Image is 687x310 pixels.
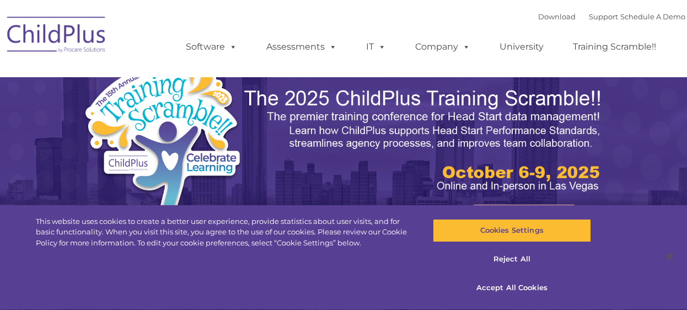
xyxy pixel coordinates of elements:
a: Assessments [255,36,348,58]
a: Training Scramble!! [562,36,667,58]
span: Last name [153,73,187,81]
a: Learn More [467,205,581,235]
span: Phone number [153,118,200,126]
a: IT [355,36,397,58]
font: | [538,12,685,21]
button: Reject All [433,248,591,271]
div: This website uses cookies to create a better user experience, provide statistics about user visit... [36,216,412,249]
a: University [489,36,555,58]
a: Software [175,36,248,58]
a: Support [589,12,618,21]
button: Close [657,244,681,269]
button: Accept All Cookies [433,276,591,299]
a: Schedule A Demo [620,12,685,21]
a: Download [538,12,576,21]
img: ChildPlus by Procare Solutions [2,9,112,64]
button: Cookies Settings [433,219,591,242]
a: Company [404,36,481,58]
